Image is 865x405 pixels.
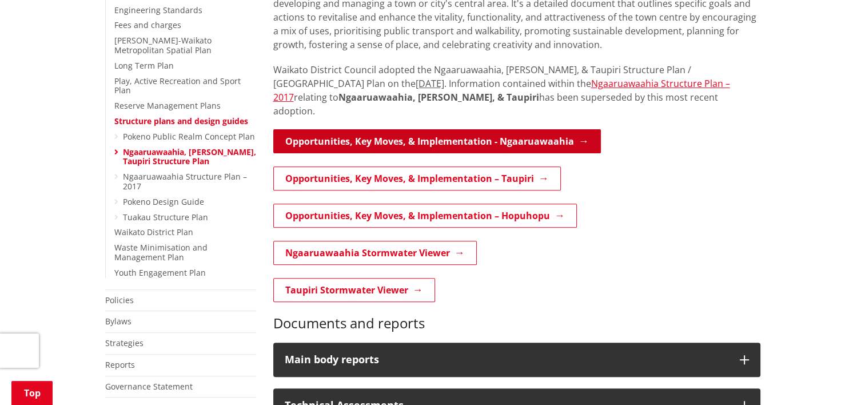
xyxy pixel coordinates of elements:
a: Reserve Management Plans [114,100,221,111]
a: Opportunities, Key Moves, & Implementation - Ngaaruawaahia [273,129,601,153]
a: Waikato District Plan [114,227,193,237]
a: Opportunities, Key Moves, & Implementation – Taupiri [273,166,561,190]
strong: Ngaaruawaahia, [PERSON_NAME], & Taupiri [338,91,539,104]
a: Waste Minimisation and Management Plan [114,242,208,263]
h3: Documents and reports [273,315,760,332]
a: Bylaws [105,316,131,327]
p: Waikato District Council adopted the Ngaaruawaahia, [PERSON_NAME], & Taupiri Structure Plan / [GE... [273,63,760,118]
a: Engineering Standards [114,5,202,15]
a: Youth Engagement Plan [114,267,206,278]
a: Long Term Plan [114,60,174,71]
a: Pokeno Public Realm Concept Plan [123,131,255,142]
a: Reports [105,359,135,370]
div: Main body reports [285,354,728,366]
a: Ngaaruawaahia Stormwater Viewer [273,241,477,265]
a: Ngaaruawaahia Structure Plan – 2017 [273,77,730,104]
span: [DATE] [416,77,444,90]
a: Fees and charges [114,19,181,30]
a: Governance Statement [105,381,193,392]
a: Ngaaruawaahia, [PERSON_NAME], Taupiri Structure Plan [123,146,256,167]
a: Structure plans and design guides [114,116,248,126]
a: Tuakau Structure Plan [123,212,208,223]
a: Strategies [105,337,143,348]
button: Main body reports [273,343,760,377]
a: Taupiri Stormwater Viewer [273,278,435,302]
a: Ngaaruawaahia Structure Plan – 2017 [123,171,247,192]
a: Top [11,381,53,405]
iframe: Messenger Launcher [812,357,854,398]
a: Play, Active Recreation and Sport Plan [114,76,241,96]
a: Policies [105,295,134,305]
a: Opportunities, Key Moves, & Implementation – Hopuhopu [273,204,577,228]
a: [PERSON_NAME]-Waikato Metropolitan Spatial Plan [114,35,212,55]
a: Pokeno Design Guide [123,196,204,207]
